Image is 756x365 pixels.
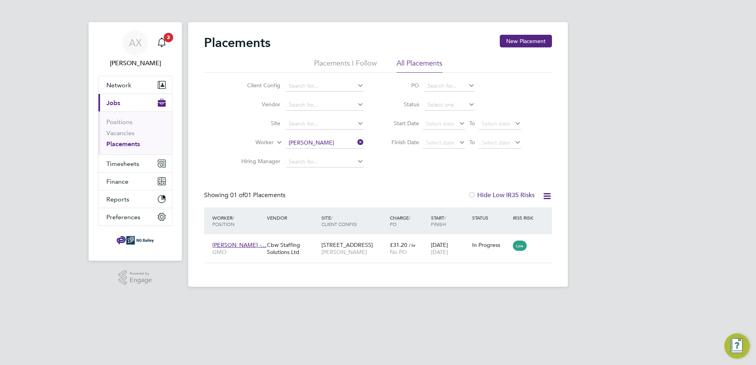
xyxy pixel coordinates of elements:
[513,241,527,251] span: Low
[384,120,419,127] label: Start Date
[164,33,173,42] span: 3
[106,129,134,137] a: Vacancies
[286,81,364,92] input: Search for...
[472,241,509,248] div: In Progress
[106,160,139,167] span: Timesheets
[321,248,386,256] span: [PERSON_NAME]
[431,214,446,227] span: / Finish
[98,30,172,68] a: AX[PERSON_NAME]
[286,156,364,167] input: Search for...
[321,214,357,227] span: / Client Config
[431,248,448,256] span: [DATE]
[482,120,510,127] span: Select date
[384,82,419,89] label: PO
[429,211,470,231] div: Start
[425,100,475,111] input: Select one
[390,214,410,227] span: / PO
[212,241,266,248] span: [PERSON_NAME] -…
[117,234,154,246] img: ngbailey-logo-retina.png
[98,208,172,226] button: Preferences
[154,30,170,55] a: 3
[98,111,172,154] div: Jobs
[235,82,280,89] label: Client Config
[265,211,319,225] div: Vendor
[210,237,552,244] a: [PERSON_NAME] -…GMOCbw Staffing Solutions Ltd[STREET_ADDRESS][PERSON_NAME]£31.20 / hrNo PO[DATE][...
[724,333,750,359] button: Engage Resource Center
[204,191,287,199] div: Showing
[265,237,319,260] div: Cbw Staffing Solutions Ltd
[511,211,538,225] div: IR35 Risk
[129,38,142,48] span: AX
[98,234,172,246] a: Go to home page
[106,140,140,148] a: Placements
[482,139,510,146] span: Select date
[212,248,263,256] span: GMO
[390,241,407,248] span: £31.20
[429,237,470,260] div: [DATE]
[106,118,132,126] a: Positions
[470,211,511,225] div: Status
[106,99,120,107] span: Jobs
[314,58,377,73] li: Placements I Follow
[230,191,244,199] span: 01 of
[500,35,552,47] button: New Placement
[98,58,172,68] span: Angela Xiberras
[384,101,419,108] label: Status
[286,100,364,111] input: Search for...
[384,139,419,146] label: Finish Date
[106,81,131,89] span: Network
[388,211,429,231] div: Charge
[228,139,274,147] label: Worker
[390,248,407,256] span: No PO
[467,137,477,147] span: To
[106,196,129,203] span: Reports
[230,191,285,199] span: 01 Placements
[286,137,364,149] input: Search for...
[89,22,182,261] nav: Main navigation
[106,178,129,185] span: Finance
[397,58,442,73] li: All Placements
[286,119,364,130] input: Search for...
[235,158,280,165] label: Hiring Manager
[210,211,265,231] div: Worker
[98,76,172,94] button: Network
[98,190,172,208] button: Reports
[319,211,388,231] div: Site
[426,139,454,146] span: Select date
[426,120,454,127] span: Select date
[409,242,416,248] span: / hr
[235,101,280,108] label: Vendor
[321,241,373,248] span: [STREET_ADDRESS]
[425,81,475,92] input: Search for...
[468,191,535,199] label: Hide Low IR35 Risks
[235,120,280,127] label: Site
[212,214,234,227] span: / Position
[467,118,477,128] span: To
[106,213,140,221] span: Preferences
[98,155,172,172] button: Timesheets
[204,35,270,51] h2: Placements
[98,94,172,111] button: Jobs
[130,270,152,277] span: Powered by
[119,270,152,285] a: Powered byEngage
[98,173,172,190] button: Finance
[130,277,152,284] span: Engage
